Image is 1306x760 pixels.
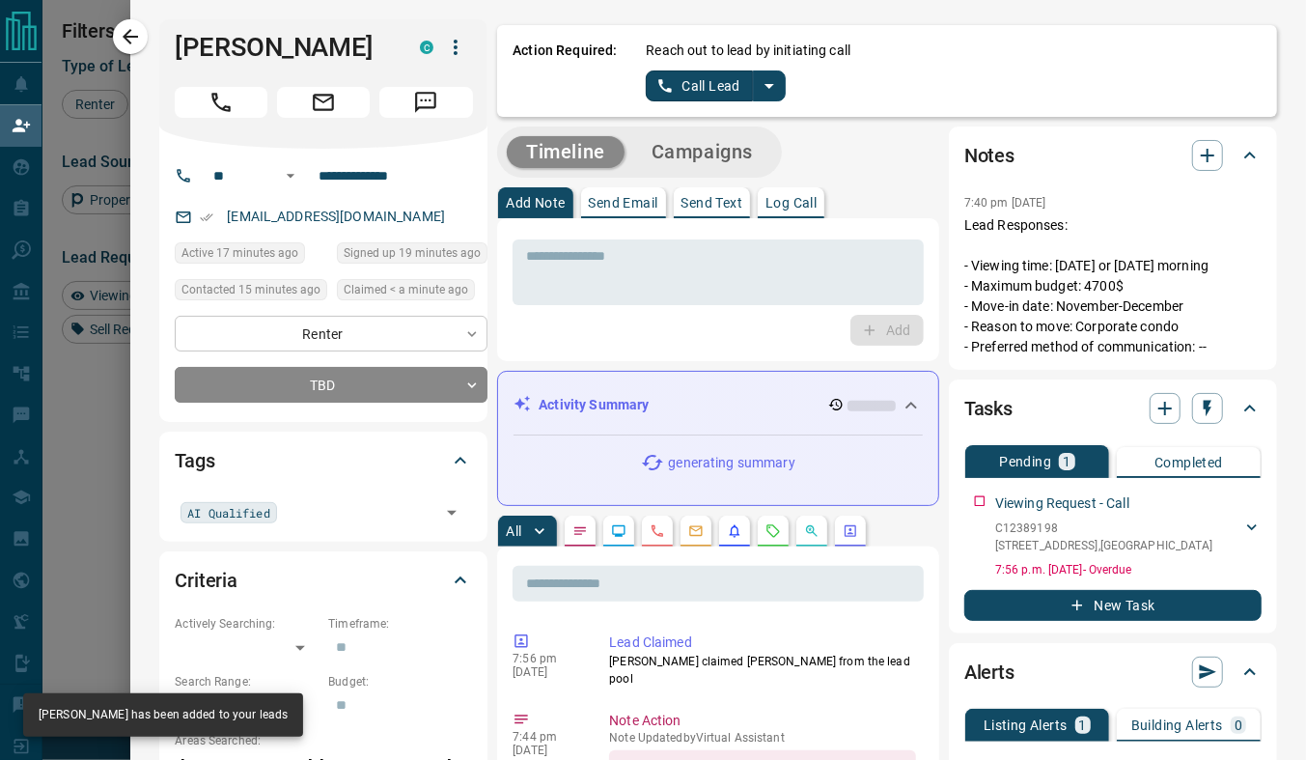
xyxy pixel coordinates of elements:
svg: Agent Actions [843,523,858,539]
svg: Requests [765,523,781,539]
p: All [506,524,521,538]
p: Listing Alerts [984,718,1068,732]
div: split button [646,70,786,101]
h2: Tags [175,445,214,476]
span: Message [379,87,472,118]
div: Fri Sep 12 2025 [337,279,487,306]
p: Action Required: [513,41,617,101]
div: Notes [964,132,1262,179]
p: Lead Claimed [609,633,916,653]
svg: Listing Alerts [727,523,742,539]
div: Fri Sep 12 2025 [337,242,487,269]
p: [DATE] [513,665,580,679]
p: Pending [999,455,1051,468]
p: Activity Summary [539,395,649,415]
h2: Tasks [964,393,1013,424]
p: Actively Searching: [175,615,319,633]
button: Call Lead [646,70,753,101]
p: C12389198 [995,520,1213,537]
p: Note Action [609,711,916,731]
div: Tags [175,437,472,484]
p: 1 [1063,455,1070,468]
div: Activity Summary [514,387,923,423]
p: Search Range: [175,673,319,690]
div: [PERSON_NAME] has been added to your leads [39,699,288,731]
div: Criteria [175,557,472,604]
h1: [PERSON_NAME] [175,32,391,63]
svg: Emails [688,523,704,539]
p: Completed [1154,456,1223,469]
h2: Notes [964,140,1014,171]
h2: Criteria [175,565,237,596]
div: Renter [175,316,487,352]
svg: Notes [572,523,588,539]
svg: Lead Browsing Activity [611,523,626,539]
div: Alerts [964,649,1262,695]
a: [EMAIL_ADDRESS][DOMAIN_NAME] [227,209,445,224]
span: Claimed < a minute ago [344,280,468,299]
p: 7:40 pm [DATE] [964,196,1046,210]
div: Fri Sep 12 2025 [175,279,327,306]
p: Timeframe: [328,615,472,633]
button: Open [438,499,465,526]
p: $4,700 - $12,000 [175,690,319,722]
span: AI Qualified [187,503,269,522]
p: 7:56 pm [513,652,580,665]
button: Campaigns [632,136,772,168]
p: Note Updated by Virtual Assistant [609,731,916,745]
p: Viewing Request - Call [995,493,1129,514]
p: Areas Searched: [175,732,472,749]
p: 7:44 pm [513,730,580,744]
p: 0 [1235,718,1242,732]
h2: Alerts [964,657,1014,688]
span: Signed up 19 minutes ago [344,243,481,263]
button: Timeline [507,136,625,168]
p: [STREET_ADDRESS] , [GEOGRAPHIC_DATA] [995,537,1213,554]
div: Fri Sep 12 2025 [175,242,327,269]
button: New Task [964,590,1262,621]
span: Active 17 minutes ago [181,243,298,263]
p: Building Alerts [1131,718,1223,732]
p: Budget: [328,673,472,690]
svg: Opportunities [804,523,820,539]
span: Call [175,87,267,118]
p: Lead Responses: - Viewing time: [DATE] or [DATE] morning - Maximum budget: 4700$ - Move-in date: ... [964,215,1262,357]
button: Open [279,164,302,187]
p: Reach out to lead by initiating call [646,41,850,61]
span: Email [277,87,370,118]
p: 1 [1079,718,1087,732]
p: Send Text [681,196,743,210]
p: 7:56 p.m. [DATE] - Overdue [995,561,1262,578]
p: generating summary [668,453,794,473]
p: [PERSON_NAME] claimed [PERSON_NAME] from the lead pool [609,653,916,688]
p: Add Note [506,196,565,210]
div: C12389198[STREET_ADDRESS],[GEOGRAPHIC_DATA] [995,516,1262,558]
svg: Calls [650,523,665,539]
div: TBD [175,367,487,403]
div: Tasks [964,385,1262,432]
span: Contacted 15 minutes ago [181,280,320,299]
svg: Email Verified [200,211,213,224]
p: [DATE] [513,744,580,757]
div: condos.ca [420,41,433,54]
p: Send Email [589,196,658,210]
p: Log Call [765,196,817,210]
